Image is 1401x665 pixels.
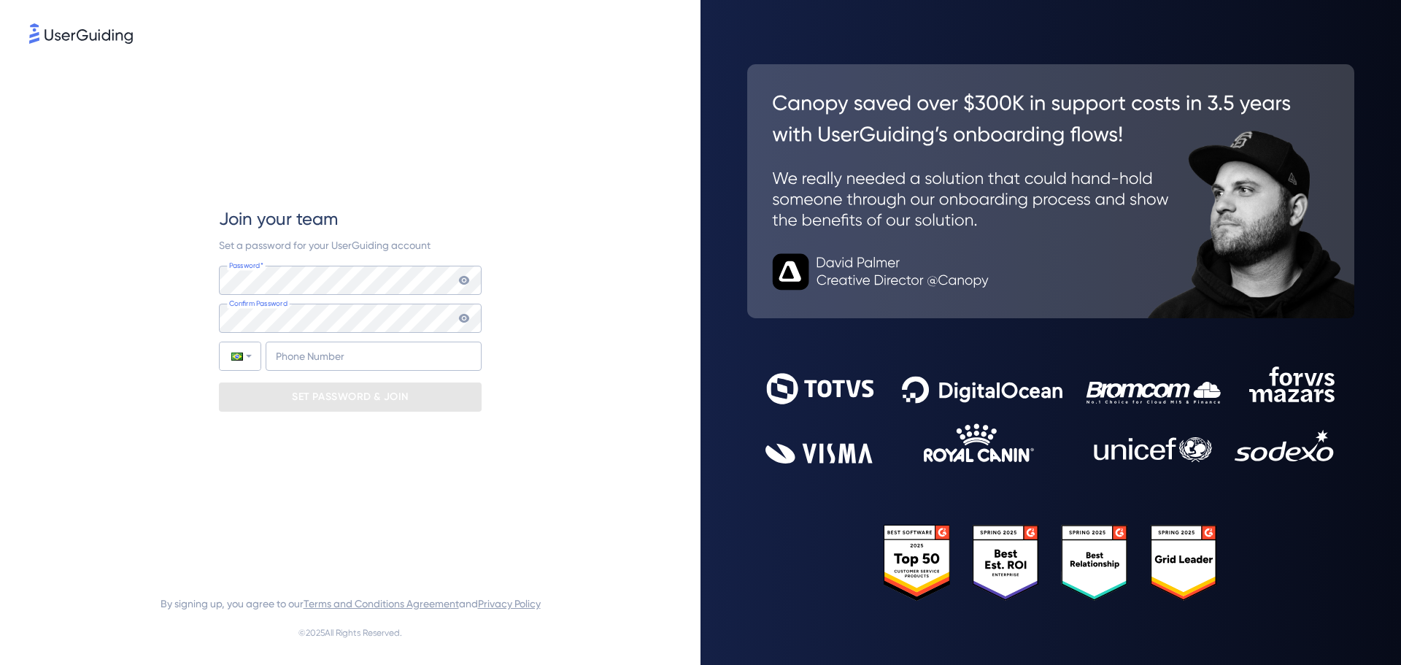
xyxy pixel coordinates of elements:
img: 9302ce2ac39453076f5bc0f2f2ca889b.svg [765,366,1336,464]
a: Privacy Policy [478,598,541,610]
img: 25303e33045975176eb484905ab012ff.svg [884,525,1218,601]
p: SET PASSWORD & JOIN [292,385,409,409]
img: 26c0aa7c25a843aed4baddd2b5e0fa68.svg [747,64,1354,318]
div: Brazil: + 55 [220,342,260,370]
span: Join your team [219,207,338,231]
input: Phone Number [266,342,482,371]
span: By signing up, you agree to our and [161,595,541,612]
a: Terms and Conditions Agreement [304,598,459,610]
span: © 2025 All Rights Reserved. [298,624,402,642]
img: 8faab4ba6bc7696a72372aa768b0286c.svg [29,23,133,44]
span: Set a password for your UserGuiding account [219,239,431,251]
